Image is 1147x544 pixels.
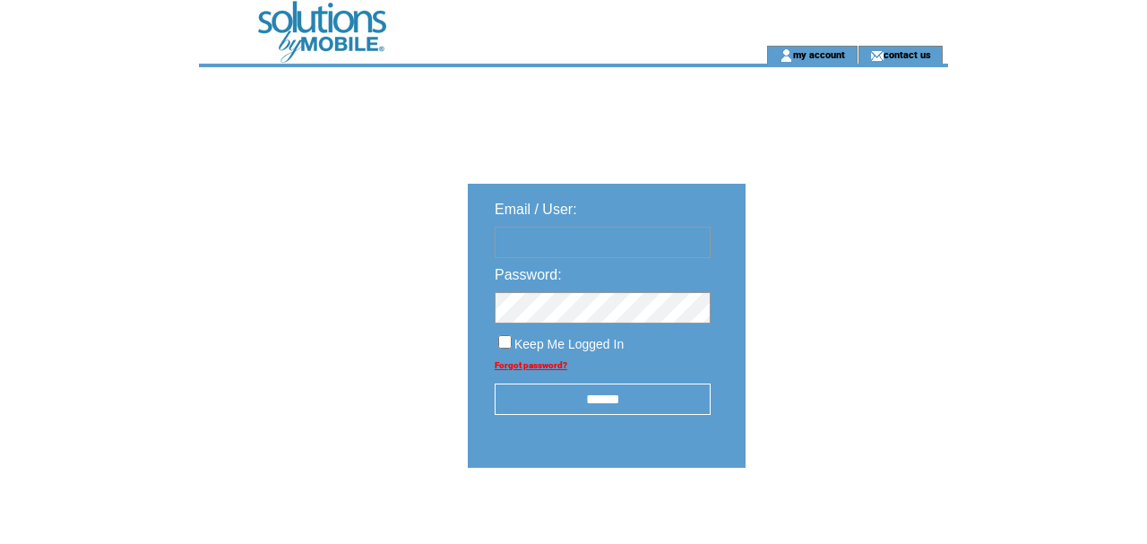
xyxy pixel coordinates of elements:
span: Email / User: [495,202,577,217]
span: Password: [495,267,562,282]
img: transparent.png [798,513,887,535]
img: contact_us_icon.gif [870,48,884,63]
a: contact us [884,48,931,60]
a: Forgot password? [495,360,567,370]
a: my account [793,48,845,60]
span: Keep Me Logged In [514,337,624,351]
img: account_icon.gif [780,48,793,63]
